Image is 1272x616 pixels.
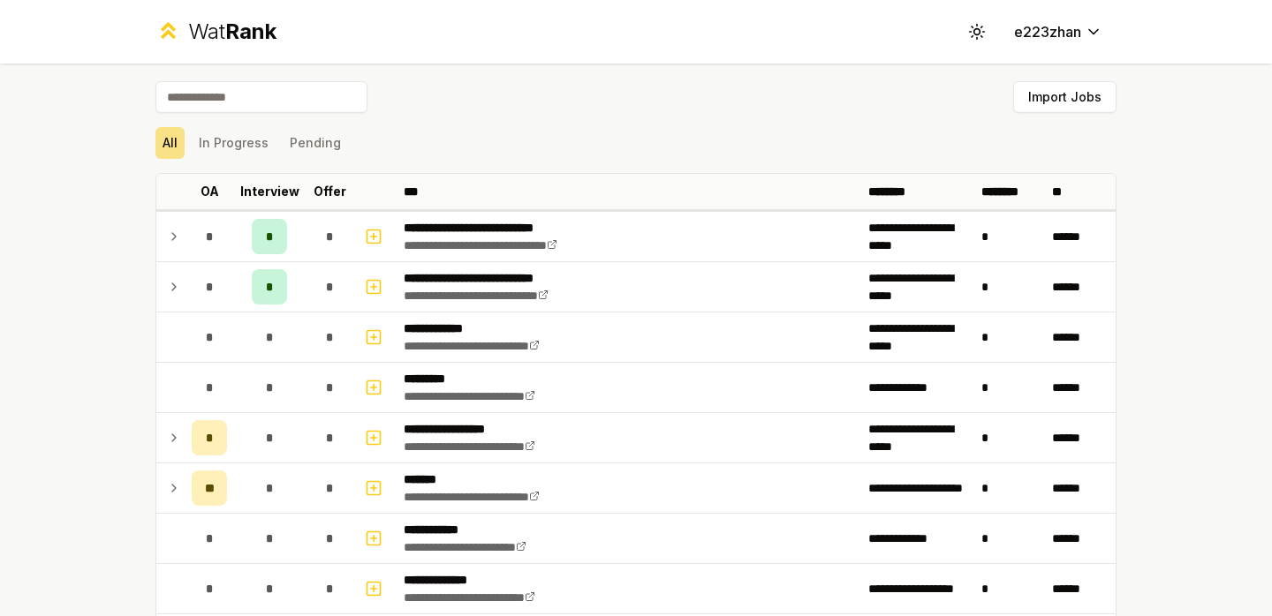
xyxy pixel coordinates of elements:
[1014,21,1081,42] span: e223zhan
[240,183,299,200] p: Interview
[314,183,346,200] p: Offer
[192,127,276,159] button: In Progress
[283,127,348,159] button: Pending
[1000,16,1117,48] button: e223zhan
[1013,81,1117,113] button: Import Jobs
[201,183,219,200] p: OA
[155,18,276,46] a: WatRank
[188,18,276,46] div: Wat
[155,127,185,159] button: All
[225,19,276,44] span: Rank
